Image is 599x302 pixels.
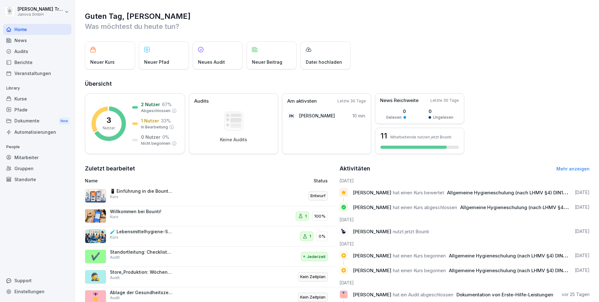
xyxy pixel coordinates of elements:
p: Nutzer [103,125,115,131]
a: Standorte [3,174,71,185]
p: Ungelesen [433,115,453,120]
img: xh3bnih80d1pxcetv9zsuevg.png [85,209,106,223]
p: Kein Zeitplan [300,294,326,300]
p: [DATE] [575,204,590,210]
p: Neuer Kurs [90,59,115,65]
p: People [3,142,71,152]
h6: [DATE] [340,177,590,184]
span: [PERSON_NAME] [353,267,391,273]
a: Kurse [3,93,71,104]
p: Abgeschlossen [141,108,170,114]
p: Mitarbeitende nutzen jetzt Bounti [390,135,451,139]
p: Kurs [110,194,118,200]
p: 2 Nutzer [141,101,160,108]
p: Gelesen [386,115,402,120]
span: [PERSON_NAME] [353,229,391,235]
span: hat ein Audit abgeschlossen [393,292,453,298]
a: Automatisierungen [3,127,71,138]
img: h7jpezukfv8pwd1f3ia36uzh.png [85,229,106,243]
span: Allgemeine Hygieneschulung (nach LHMV §4) DIN10514 [449,267,576,273]
p: Janova GmbH [18,12,63,17]
a: Einstellungen [3,286,71,297]
a: Gruppen [3,163,71,174]
div: Home [3,24,71,35]
p: 33 % [161,117,171,124]
p: Jederzeit [307,254,326,260]
h6: [DATE] [340,216,590,223]
p: 0 % [162,134,169,140]
a: Berichte [3,57,71,68]
p: Letzte 30 Tage [337,98,366,104]
h6: [DATE] [340,240,590,247]
a: 🕵️Store_Produktion: Wöchentliche Kontrolle auf SchädlingeAuditKein Zeitplan [85,267,335,287]
p: [DATE] [575,267,590,273]
p: Kein Zeitplan [300,274,326,280]
p: Name [85,177,242,184]
span: nutzt jetzt Bounti [393,229,429,235]
p: 100% [314,213,326,219]
h3: 11 [380,132,387,140]
p: Library [3,83,71,93]
p: 📱 Einführung in die Bounti App [110,188,173,194]
span: Dokumentation von Erste-Hilfe-Leistungen [456,292,553,298]
p: 67 % [162,101,172,108]
p: Neuer Beitrag [252,59,282,65]
p: 1 [305,213,307,219]
p: Am aktivsten [287,98,317,105]
a: Mehr anzeigen [556,166,590,171]
p: Neues Audit [198,59,225,65]
a: Audits [3,46,71,57]
p: Kurs [110,214,118,220]
p: Standortleitung: Checkliste 3.5.2 Store [110,249,173,255]
p: In Bearbeitung [141,124,168,130]
p: 0% [319,233,326,240]
span: Allgemeine Hygieneschulung (nach LHMV §4) DIN10514 [449,253,576,259]
h6: [DATE] [340,279,590,286]
p: [DATE] [575,228,590,235]
div: PK [287,111,296,120]
span: Allgemeine Hygieneschulung (nach LHMV §4) DIN10514 [447,190,574,196]
a: Veranstaltungen [3,68,71,79]
p: Kurs [110,235,118,240]
p: 3 [107,116,111,124]
p: 1 [310,233,311,240]
p: 0 [386,108,406,115]
p: [DATE] [575,252,590,259]
p: 0 Nutzer [141,134,160,140]
span: [PERSON_NAME] [353,204,391,210]
p: Keine Audits [220,137,247,143]
p: Audit [110,255,120,260]
div: Mitarbeiter [3,152,71,163]
p: Nicht begonnen [141,141,170,146]
div: Support [3,275,71,286]
p: [PERSON_NAME] Trautmann [18,7,63,12]
p: 0 [429,108,453,115]
span: hat einen Kurs abgeschlossen [393,204,457,210]
p: Was möchtest du heute tun? [85,21,590,31]
a: 🧪 Lebensmittelhygiene-Schulung nach LMHVKurs10% [85,226,335,247]
p: 🕵️ [91,271,100,283]
p: Status [314,177,328,184]
p: 10 min. [352,112,366,119]
p: Audit [110,275,120,281]
p: Datei hochladen [306,59,342,65]
a: ✔️Standortleitung: Checkliste 3.5.2 StoreAuditJederzeit [85,247,335,267]
div: Dokumente [3,115,71,127]
p: News Reichweite [380,97,419,104]
a: Willkommen bei Bounti!Kurs1100% [85,206,335,227]
p: 🧪 Lebensmittelhygiene-Schulung nach LMHV [110,229,173,235]
p: ✔️ [91,251,100,262]
span: [PERSON_NAME] [353,190,391,196]
h1: Guten Tag, [PERSON_NAME] [85,11,590,21]
a: News [3,35,71,46]
p: 🎖️ [341,290,346,299]
p: [DATE] [575,189,590,196]
span: hat einen Kurs begonnen [393,267,446,273]
span: hat einen Kurs bewertet [393,190,444,196]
